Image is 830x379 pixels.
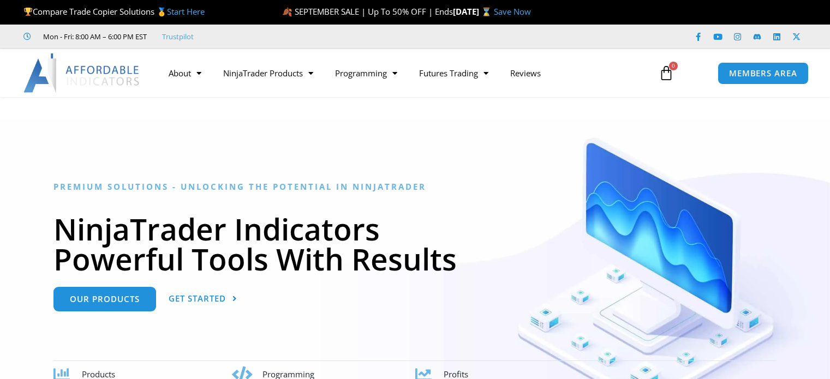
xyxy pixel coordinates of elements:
[167,6,205,17] a: Start Here
[162,30,194,43] a: Trustpilot
[718,62,809,85] a: MEMBERS AREA
[642,57,690,89] a: 0
[169,294,226,303] span: Get Started
[70,295,140,303] span: Our Products
[282,6,453,17] span: 🍂 SEPTEMBER SALE | Up To 50% OFF | Ends
[40,30,147,43] span: Mon - Fri: 8:00 AM – 6:00 PM EST
[212,61,324,86] a: NinjaTrader Products
[53,287,156,311] a: Our Products
[23,53,141,93] img: LogoAI | Affordable Indicators – NinjaTrader
[158,61,212,86] a: About
[53,214,777,274] h1: NinjaTrader Indicators Powerful Tools With Results
[408,61,499,86] a: Futures Trading
[453,6,494,17] strong: [DATE] ⌛
[23,6,205,17] span: Compare Trade Copier Solutions 🥇
[24,8,32,16] img: 🏆
[158,61,648,86] nav: Menu
[729,69,797,77] span: MEMBERS AREA
[53,182,777,192] h6: Premium Solutions - Unlocking the Potential in NinjaTrader
[499,61,552,86] a: Reviews
[494,6,531,17] a: Save Now
[669,62,678,70] span: 0
[169,287,237,311] a: Get Started
[324,61,408,86] a: Programming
